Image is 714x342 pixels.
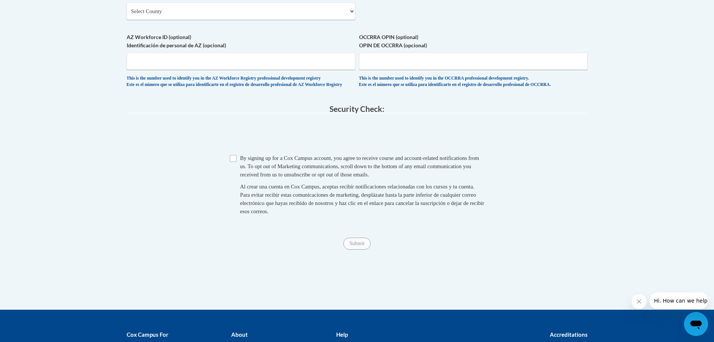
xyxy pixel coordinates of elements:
[684,312,708,336] iframe: Button to launch messaging window
[343,238,370,250] input: Submit
[359,75,588,88] div: This is the number used to identify you in the OCCRRA professional development registry. Este es ...
[650,292,708,309] iframe: Message from company
[240,155,479,178] span: By signing up for a Cox Campus account, you agree to receive course and account-related notificat...
[231,331,248,338] b: About
[127,33,355,50] label: AZ Workforce ID (optional) Identificación de personal de AZ (opcional)
[336,331,348,338] b: Help
[329,104,385,113] span: Security Check:
[240,184,484,214] span: Al crear una cuenta en Cox Campus, aceptas recibir notificaciones relacionadas con los cursos y t...
[127,75,355,88] div: This is the number used to identify you in the AZ Workforce Registry professional development reg...
[4,5,61,11] span: Hi. How can we help?
[359,33,588,50] label: OCCRRA OPIN (optional) OPIN DE OCCRRA (opcional)
[632,294,647,309] iframe: Close message
[300,121,414,150] iframe: reCAPTCHA
[127,331,168,338] b: Cox Campus For
[550,331,588,338] b: Accreditations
